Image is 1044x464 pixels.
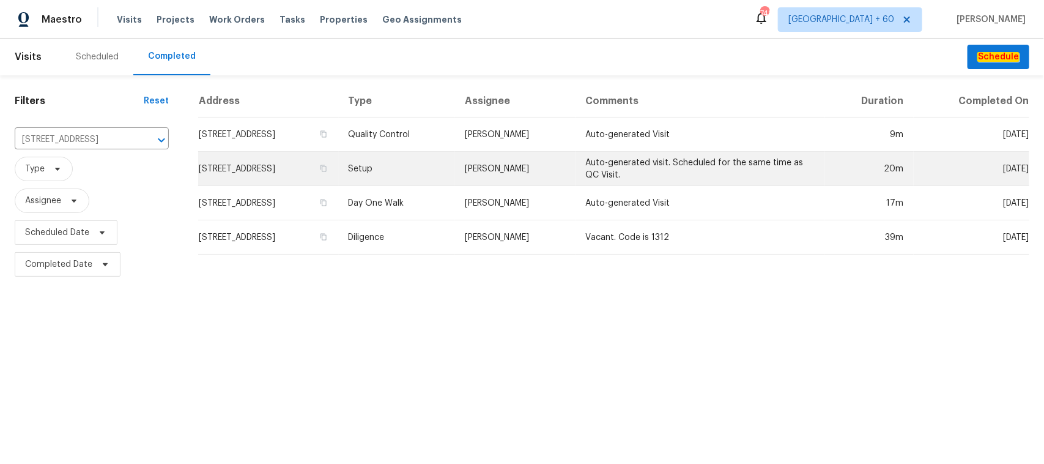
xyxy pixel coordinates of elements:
[825,85,914,118] th: Duration
[117,13,142,26] span: Visits
[825,152,914,186] td: 20m
[157,13,194,26] span: Projects
[198,220,339,255] td: [STREET_ADDRESS]
[825,186,914,220] td: 17m
[455,186,576,220] td: [PERSON_NAME]
[339,152,456,186] td: Setup
[455,152,576,186] td: [PERSON_NAME]
[320,13,368,26] span: Properties
[280,15,305,24] span: Tasks
[914,118,1029,152] td: [DATE]
[952,13,1026,26] span: [PERSON_NAME]
[825,118,914,152] td: 9m
[977,52,1020,62] em: Schedule
[968,45,1029,70] button: Schedule
[914,85,1029,118] th: Completed On
[76,51,119,63] div: Scheduled
[914,220,1029,255] td: [DATE]
[576,118,825,152] td: Auto-generated Visit
[209,13,265,26] span: Work Orders
[153,132,170,149] button: Open
[144,95,169,107] div: Reset
[25,226,89,239] span: Scheduled Date
[788,13,894,26] span: [GEOGRAPHIC_DATA] + 60
[825,220,914,255] td: 39m
[318,129,329,140] button: Copy Address
[318,197,329,208] button: Copy Address
[339,220,456,255] td: Diligence
[576,85,825,118] th: Comments
[42,13,82,26] span: Maestro
[25,163,45,175] span: Type
[198,118,339,152] td: [STREET_ADDRESS]
[339,118,456,152] td: Quality Control
[15,95,144,107] h1: Filters
[198,186,339,220] td: [STREET_ADDRESS]
[914,186,1029,220] td: [DATE]
[455,220,576,255] td: [PERSON_NAME]
[576,152,825,186] td: Auto-generated visit. Scheduled for the same time as QC Visit.
[760,7,769,20] div: 748
[914,152,1029,186] td: [DATE]
[455,118,576,152] td: [PERSON_NAME]
[576,220,825,255] td: Vacant. Code is 1312
[576,186,825,220] td: Auto-generated Visit
[339,186,456,220] td: Day One Walk
[455,85,576,118] th: Assignee
[339,85,456,118] th: Type
[198,85,339,118] th: Address
[15,43,42,70] span: Visits
[318,231,329,242] button: Copy Address
[25,195,61,207] span: Assignee
[148,50,196,62] div: Completed
[25,258,92,271] span: Completed Date
[15,130,135,149] input: Search for an address...
[198,152,339,186] td: [STREET_ADDRESS]
[382,13,462,26] span: Geo Assignments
